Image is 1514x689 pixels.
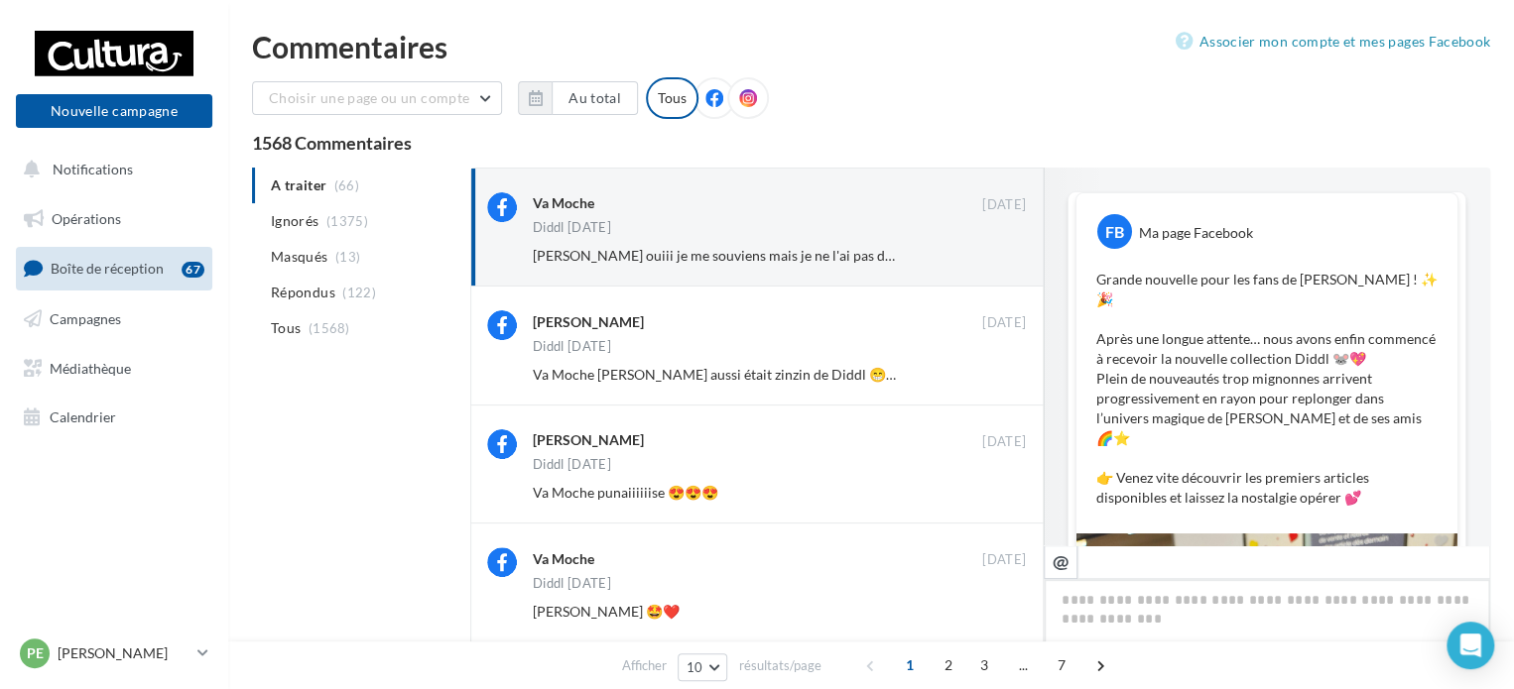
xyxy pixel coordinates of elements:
[52,210,121,227] span: Opérations
[982,196,1026,214] span: [DATE]
[518,81,638,115] button: Au total
[50,408,116,425] span: Calendrier
[16,94,212,128] button: Nouvelle campagne
[12,298,216,340] a: Campagnes
[533,340,611,353] div: Diddl [DATE]
[252,134,1490,152] div: 1568 Commentaires
[552,81,638,115] button: Au total
[533,430,644,450] div: [PERSON_NAME]
[533,366,920,383] span: Va Moche [PERSON_NAME] aussi était zinzin de Diddl 😁😁😁
[12,348,216,390] a: Médiathèque
[533,221,611,234] div: Diddl [DATE]
[894,649,926,681] span: 1
[58,643,189,663] p: [PERSON_NAME]
[1053,552,1070,570] i: @
[1007,649,1039,681] span: ...
[271,318,301,338] span: Tous
[269,89,469,106] span: Choisir une page ou un compte
[982,551,1026,569] span: [DATE]
[933,649,964,681] span: 2
[1447,622,1494,669] div: Open Intercom Messenger
[326,213,368,229] span: (1375)
[252,81,502,115] button: Choisir une page ou un compte
[533,247,1096,264] span: [PERSON_NAME] ouiii je me souviens mais je ne l'ai pas dans mes amies. Mais oui c'est vrai...
[982,433,1026,451] span: [DATE]
[12,149,208,190] button: Notifications
[982,314,1026,332] span: [DATE]
[687,659,703,675] span: 10
[533,458,611,471] div: Diddl [DATE]
[533,193,594,213] div: Va Moche
[12,247,216,289] a: Boîte de réception67
[533,549,594,569] div: Va Moche
[1046,649,1077,681] span: 7
[50,359,131,376] span: Médiathèque
[533,484,718,501] span: Va Moche punaiiiiiise 😍😍😍
[1044,545,1077,579] button: @
[342,285,376,300] span: (122)
[12,198,216,240] a: Opérations
[182,262,204,278] div: 67
[27,643,44,663] span: Pe
[678,653,728,681] button: 10
[1096,270,1438,508] p: Grande nouvelle pour les fans de [PERSON_NAME] ! ✨🎉 Après une longue attente… nous avons enfin co...
[1139,223,1253,243] div: Ma page Facebook
[309,320,350,336] span: (1568)
[738,656,820,675] span: résultats/page
[53,161,133,177] span: Notifications
[271,247,327,267] span: Masqués
[968,649,1000,681] span: 3
[252,32,1490,61] div: Commentaires
[271,211,318,231] span: Ignorés
[335,249,360,265] span: (13)
[622,656,667,675] span: Afficher
[1097,214,1132,249] div: FB
[16,634,212,672] a: Pe [PERSON_NAME]
[271,283,335,302] span: Répondus
[533,577,611,590] div: Diddl [DATE]
[50,310,121,327] span: Campagnes
[533,603,680,620] span: [PERSON_NAME] 🤩❤️
[1176,30,1490,54] a: Associer mon compte et mes pages Facebook
[533,312,644,332] div: [PERSON_NAME]
[51,260,164,277] span: Boîte de réception
[646,77,698,119] div: Tous
[12,397,216,438] a: Calendrier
